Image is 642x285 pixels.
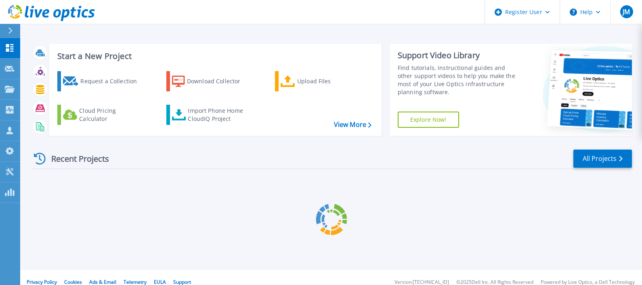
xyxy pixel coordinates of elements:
div: Request a Collection [80,73,145,89]
a: Cloud Pricing Calculator [57,105,147,125]
div: Download Collector [187,73,252,89]
span: JM [623,8,630,15]
li: Version: [TECHNICAL_ID] [394,280,449,285]
a: Explore Now! [398,112,459,128]
div: Import Phone Home CloudIQ Project [188,107,251,123]
div: Find tutorials, instructional guides and other support videos to help you make the most of your L... [398,64,520,96]
li: Powered by Live Optics, a Dell Technology [541,280,635,285]
div: Support Video Library [398,50,520,61]
li: © 2025 Dell Inc. All Rights Reserved [456,280,533,285]
a: Download Collector [166,71,256,91]
div: Upload Files [297,73,362,89]
div: Cloud Pricing Calculator [79,107,144,123]
a: All Projects [573,150,632,168]
a: Request a Collection [57,71,147,91]
div: Recent Projects [31,149,120,169]
a: Upload Files [275,71,365,91]
a: View More [334,121,371,129]
h3: Start a New Project [57,52,371,61]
